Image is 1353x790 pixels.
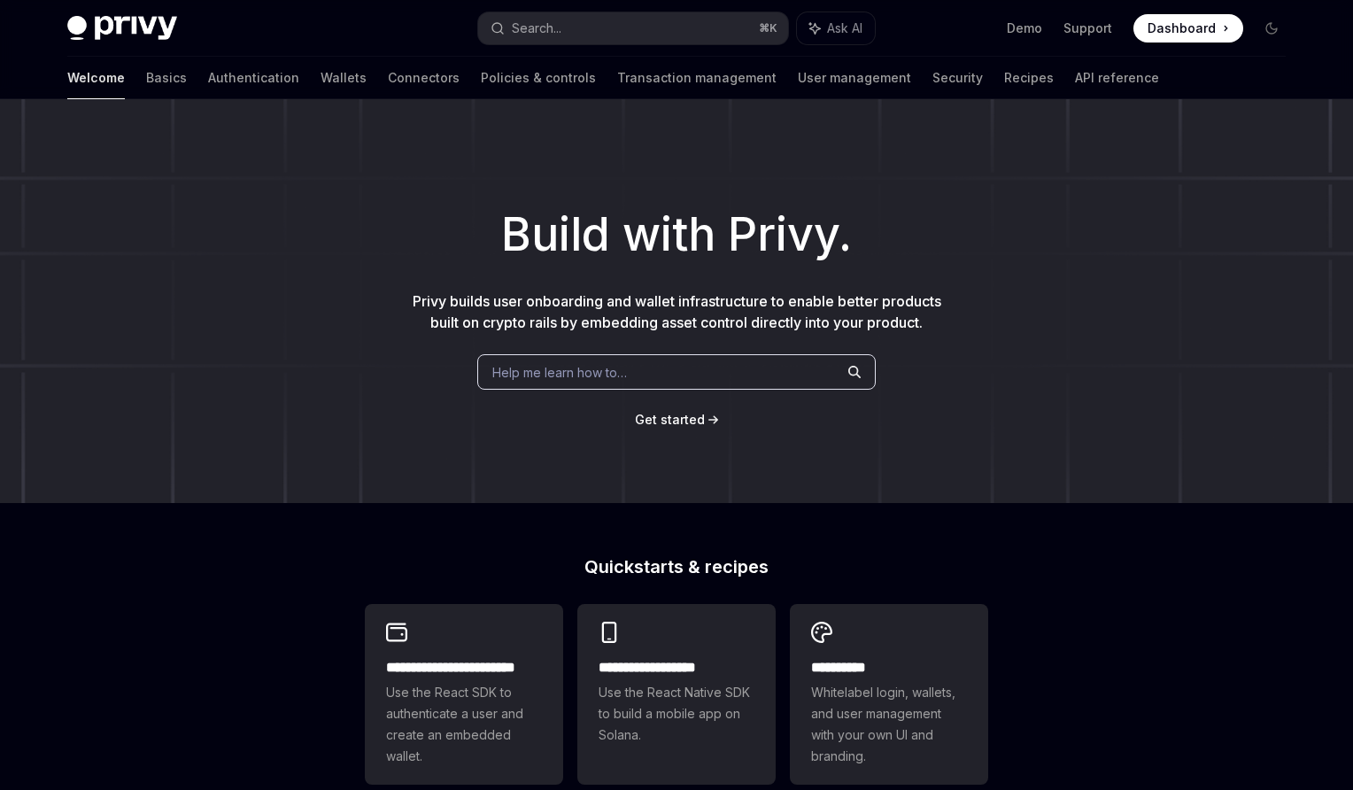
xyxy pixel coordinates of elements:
span: Ask AI [827,19,862,37]
span: Use the React SDK to authenticate a user and create an embedded wallet. [386,682,542,767]
a: Policies & controls [481,57,596,99]
a: **** *****Whitelabel login, wallets, and user management with your own UI and branding. [790,604,988,785]
h1: Build with Privy. [28,200,1325,269]
a: API reference [1075,57,1159,99]
span: Use the React Native SDK to build a mobile app on Solana. [599,682,754,746]
a: Recipes [1004,57,1054,99]
span: Privy builds user onboarding and wallet infrastructure to enable better products built on crypto ... [413,292,941,331]
a: Get started [635,411,705,429]
a: Support [1063,19,1112,37]
span: Help me learn how to… [492,363,627,382]
a: User management [798,57,911,99]
button: Toggle dark mode [1257,14,1286,43]
a: Connectors [388,57,460,99]
a: Transaction management [617,57,777,99]
a: Basics [146,57,187,99]
a: Authentication [208,57,299,99]
a: Demo [1007,19,1042,37]
span: Dashboard [1148,19,1216,37]
img: dark logo [67,16,177,41]
a: Welcome [67,57,125,99]
button: Search...⌘K [478,12,788,44]
span: Whitelabel login, wallets, and user management with your own UI and branding. [811,682,967,767]
div: Search... [512,18,561,39]
button: Ask AI [797,12,875,44]
span: ⌘ K [759,21,777,35]
a: Security [932,57,983,99]
a: **** **** **** ***Use the React Native SDK to build a mobile app on Solana. [577,604,776,785]
a: Wallets [321,57,367,99]
h2: Quickstarts & recipes [365,558,988,576]
a: Dashboard [1133,14,1243,43]
span: Get started [635,412,705,427]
